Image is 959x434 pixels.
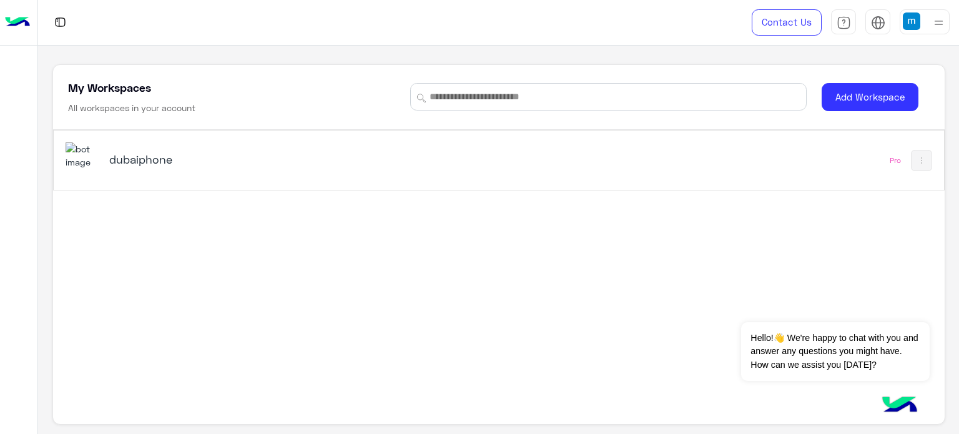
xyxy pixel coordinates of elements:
img: 1403182699927242 [66,142,99,169]
h5: My Workspaces [68,80,151,95]
h5: dubaiphone [109,152,421,167]
button: Add Workspace [822,83,918,111]
a: tab [831,9,856,36]
img: hulul-logo.png [878,384,922,428]
img: tab [871,16,885,30]
img: userImage [903,12,920,30]
img: tab [837,16,851,30]
span: Hello!👋 We're happy to chat with you and answer any questions you might have. How can we assist y... [741,322,929,381]
div: Pro [890,155,901,165]
a: Contact Us [752,9,822,36]
img: profile [931,15,947,31]
h6: All workspaces in your account [68,102,195,114]
img: tab [52,14,68,30]
img: Logo [5,9,30,36]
